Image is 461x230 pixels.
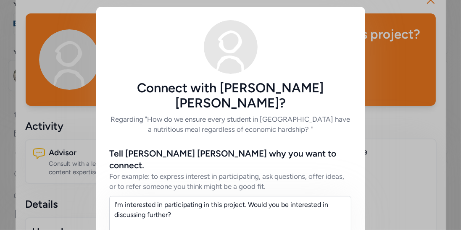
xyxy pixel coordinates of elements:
div: For example: to express interest in participating, ask questions, offer ideas, or to refer someon... [110,171,352,191]
h6: Regarding "How do we ensure every student in [GEOGRAPHIC_DATA] have a nutritious meal regardless ... [110,114,352,134]
img: Avatar [204,20,258,74]
h5: Connect with [PERSON_NAME] [PERSON_NAME]? [110,81,352,111]
div: Tell [PERSON_NAME] [PERSON_NAME] why you want to connect. [110,148,352,171]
